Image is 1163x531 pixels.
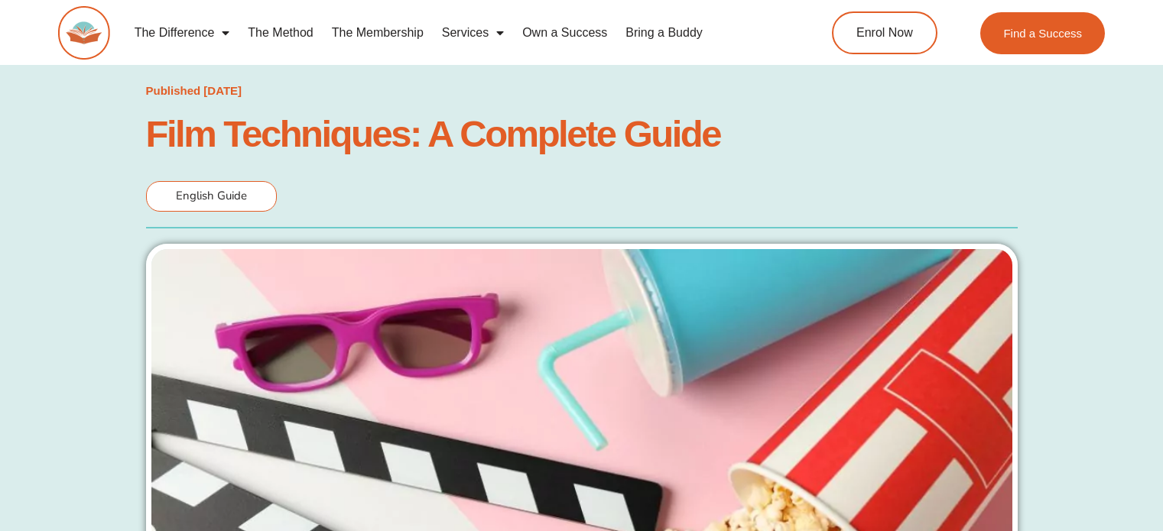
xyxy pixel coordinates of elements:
[856,27,913,39] span: Enrol Now
[513,15,616,50] a: Own a Success
[146,117,1018,151] h1: Film Techniques: A Complete Guide
[980,12,1105,54] a: Find a Success
[616,15,712,50] a: Bring a Buddy
[146,80,242,102] a: Published [DATE]
[433,15,513,50] a: Services
[203,84,242,97] time: [DATE]
[146,84,201,97] span: Published
[125,15,239,50] a: The Difference
[125,15,772,50] nav: Menu
[1003,28,1082,39] span: Find a Success
[176,188,247,203] span: English Guide
[832,11,937,54] a: Enrol Now
[239,15,322,50] a: The Method
[323,15,433,50] a: The Membership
